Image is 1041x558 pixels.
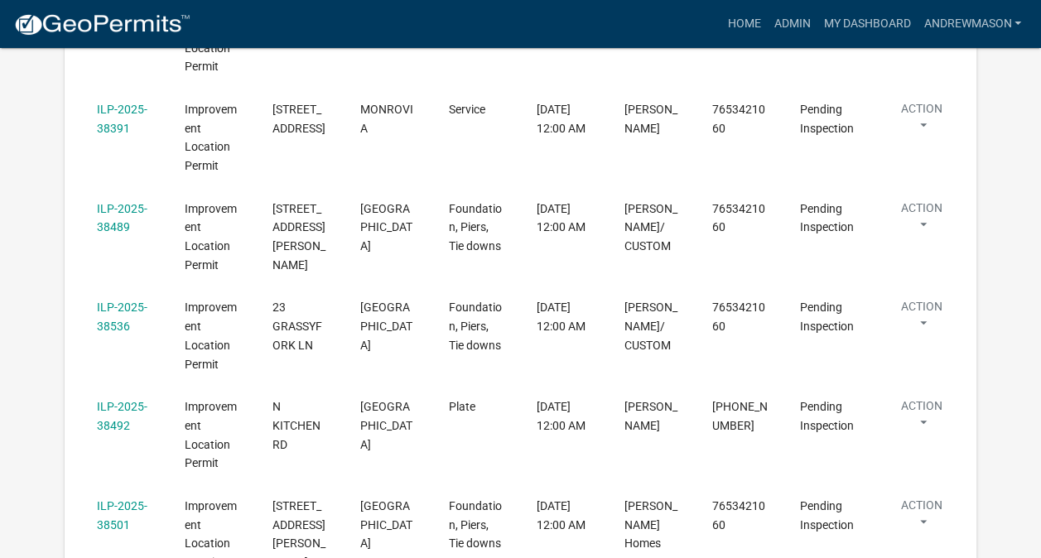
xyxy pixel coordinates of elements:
[800,301,854,333] span: Pending Inspection
[185,3,237,73] span: Improvement Location Permit
[800,103,854,135] span: Pending Inspection
[767,8,817,40] a: Admin
[272,400,320,451] span: N KITCHEN RD
[272,103,325,135] span: 7373 N BRIARHOPPER RD
[537,202,586,234] span: 09/12/2025, 12:00 AM
[97,103,147,135] a: ILP-2025-38391
[97,400,147,432] a: ILP-2025-38492
[712,400,768,432] span: 317-431-7649
[888,397,956,439] button: Action
[712,103,765,135] span: 7653421060
[917,8,1028,40] a: AndrewMason
[97,499,147,532] a: ILP-2025-38501
[360,202,412,253] span: MARTINSVILLE
[360,301,412,352] span: MARTINSVILLE
[624,301,677,352] span: MEGAN W/ CUSTOM
[624,499,677,551] span: Clayton Homes
[888,298,956,339] button: Action
[185,301,237,370] span: Improvement Location Permit
[712,202,765,234] span: 7653421060
[624,400,677,432] span: Kevin Bradshaw
[712,499,765,532] span: 7653421060
[360,400,412,451] span: MOORESVILLE
[185,400,237,469] span: Improvement Location Permit
[97,202,147,234] a: ILP-2025-38489
[888,200,956,241] button: Action
[448,400,475,413] span: Plate
[800,499,854,532] span: Pending Inspection
[448,499,501,551] span: Foundation, Piers, Tie downs
[712,301,765,333] span: 7653421060
[888,497,956,538] button: Action
[448,103,484,116] span: Service
[537,499,586,532] span: 09/12/2025, 12:00 AM
[817,8,917,40] a: My Dashboard
[800,400,854,432] span: Pending Inspection
[537,103,586,135] span: 09/12/2025, 12:00 AM
[448,301,501,352] span: Foundation, Piers, Tie downs
[800,202,854,234] span: Pending Inspection
[360,499,412,551] span: MORGANTOWN
[97,301,147,333] a: ILP-2025-38536
[888,100,956,142] button: Action
[537,301,586,333] span: 09/12/2025, 12:00 AM
[537,400,586,432] span: 09/12/2025, 12:00 AM
[272,301,322,352] span: 23 GRASSYFORK LN
[624,103,677,135] span: Chad Mccloud
[185,202,237,272] span: Improvement Location Permit
[272,202,325,272] span: 3735 MAGGIE LN
[360,103,413,135] span: MONROVIA
[185,103,237,172] span: Improvement Location Permit
[624,202,677,253] span: MEGAN W/ CUSTOM
[721,8,767,40] a: Home
[448,202,501,253] span: Foundation, Piers, Tie downs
